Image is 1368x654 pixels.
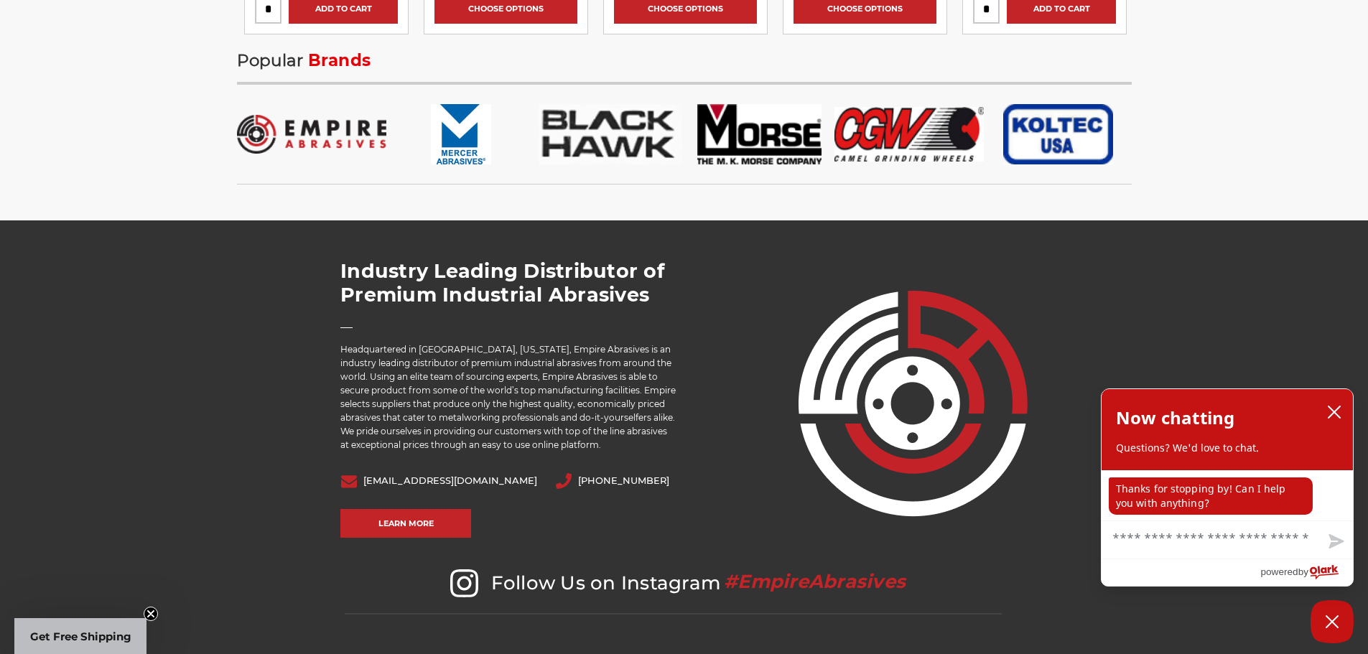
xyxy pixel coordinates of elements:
div: olark chatbox [1101,388,1354,587]
span: by [1298,563,1308,581]
div: Get Free ShippingClose teaser [14,618,146,654]
img: CGW [834,104,984,164]
a: Powered by Olark [1260,559,1353,586]
img: M.K. Morse [685,104,834,164]
span: Get Free Shipping [30,630,131,643]
a: [EMAIL_ADDRESS][DOMAIN_NAME] [363,475,537,485]
img: Empire Abrasives [237,104,386,164]
a: Learn More [340,509,471,538]
span: powered [1260,563,1298,581]
div: chat [1102,470,1353,520]
span: #EmpireAbrasives [724,570,906,593]
span: Brands [308,50,371,70]
a: #EmpireAbrasives [720,571,909,594]
h2: Follow Us on Instagram [345,569,1001,615]
p: Questions? We'd love to chat. [1116,441,1339,455]
a: [PHONE_NUMBER] [578,475,669,485]
button: Close Chatbox [1311,600,1354,643]
h2: Now chatting [1116,403,1234,432]
img: Mercer [386,104,536,164]
h2: Industry Leading Distributor of Premium Industrial Abrasives [340,259,676,307]
button: Send message [1317,525,1353,559]
p: Headquartered in [GEOGRAPHIC_DATA], [US_STATE], Empire Abrasives is an industry leading distribut... [340,342,676,452]
p: Thanks for stopping by! Can I help you with anything? [1109,477,1313,515]
img: Black Hawk [536,104,685,164]
img: Koltec USA [984,104,1133,164]
button: close chatbox [1323,401,1346,423]
button: Close teaser [144,607,158,621]
span: Popular [237,50,304,70]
